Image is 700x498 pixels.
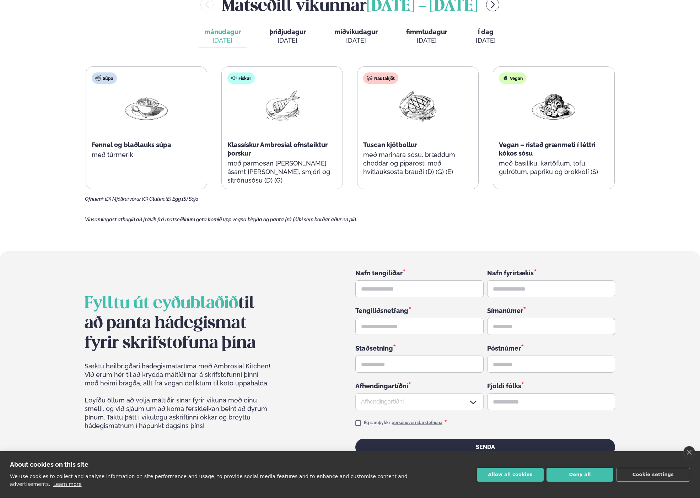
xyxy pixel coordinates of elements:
img: Vegan.png [531,90,576,123]
button: Cookie settings [616,468,690,482]
div: [DATE] [476,36,496,45]
p: We use cookies to collect and analyse information on site performance and usage, to provide socia... [10,473,408,487]
div: [DATE] [334,36,378,45]
a: close [683,446,695,458]
div: Súpa [92,72,117,84]
img: fish.svg [231,75,237,81]
img: Soup.png [124,90,169,123]
p: með marinara sósu, bræddum cheddar og piparosti með hvítlauksosta brauði (D) (G) (E) [363,151,473,176]
div: Fiskur [227,72,255,84]
div: Vegan [499,72,526,84]
span: Fennel og blaðlauks súpa [92,141,171,148]
p: með túrmerik [92,151,201,159]
span: Tuscan kjötbollur [363,141,417,148]
img: beef.svg [367,75,372,81]
div: Fjöldi fólks [487,381,615,390]
span: Í dag [476,28,496,36]
div: [DATE] [269,36,306,45]
div: [DATE] [204,36,241,45]
div: Nafn tengiliðar [355,268,484,277]
img: Beef-Meat.png [395,90,441,123]
button: Deny all [546,468,613,482]
span: Vegan – ristað grænmeti í léttri kókos sósu [499,141,596,157]
div: Nafn fyrirtækis [487,268,615,277]
span: (G) Glúten, [142,196,166,202]
div: Afhendingartíðni [355,381,484,390]
button: þriðjudagur [DATE] [264,25,312,48]
img: Fish.png [259,90,305,123]
div: Símanúmer [487,306,615,315]
p: með basilíku, kartöflum, tofu, gulrótum, papriku og brokkolí (S) [499,159,608,176]
div: [DATE] [406,36,447,45]
span: (D) Mjólkurvörur, [105,196,142,202]
span: fimmtudagur [406,28,447,36]
span: miðvikudagur [334,28,378,36]
div: Ég samþykki [364,419,447,427]
div: Nautakjöt [363,72,398,84]
img: soup.svg [95,75,101,81]
span: Klassískur Ambrosial ofnsteiktur þorskur [227,141,328,157]
span: (S) Soja [182,196,199,202]
button: fimmtudagur [DATE] [400,25,453,48]
button: miðvikudagur [DATE] [329,25,383,48]
button: Allow all cookies [477,468,544,482]
div: Staðsetning [355,343,484,353]
div: Póstnúmer [487,343,615,353]
div: Leyfðu öllum að velja máltíðir sínar fyrir vikuna með einu smelli, og við sjáum um að koma ferskl... [85,362,272,456]
h2: til að panta hádegismat fyrir skrifstofuna þína [85,294,272,353]
a: Learn more [53,481,82,487]
button: Senda [355,439,615,456]
span: Ofnæmi: [85,196,104,202]
span: Fylltu út eyðublaðið [85,296,238,312]
img: Vegan.svg [502,75,508,81]
button: Í dag [DATE] [470,25,501,48]
span: (E) Egg, [166,196,182,202]
span: mánudagur [204,28,241,36]
div: Tengiliðsnetfang [355,306,484,315]
p: með parmesan [PERSON_NAME] ásamt [PERSON_NAME], smjöri og sítrónusósu (D) (G) [227,159,337,185]
a: persónuverndarstefnuna [392,420,442,426]
button: mánudagur [DATE] [199,25,247,48]
span: Vinsamlegast athugið að frávik frá matseðlinum geta komið upp vegna birgða og panta frá fólki sem... [85,217,357,222]
span: Sæktu heilbrigðari hádegismatartíma með Ambrosial Kitchen! Við erum hér til að krydda máltíðirnar... [85,362,272,388]
span: þriðjudagur [269,28,306,36]
strong: About cookies on this site [10,461,88,468]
